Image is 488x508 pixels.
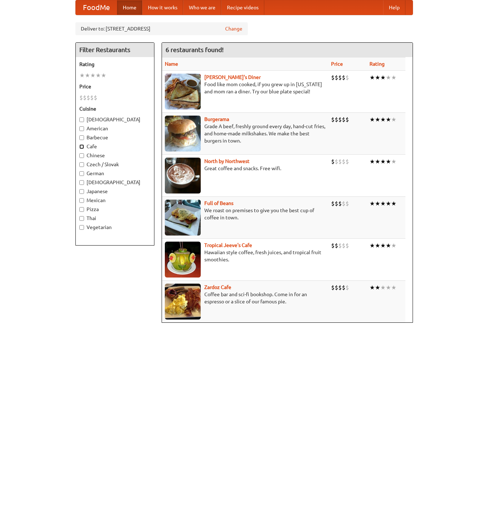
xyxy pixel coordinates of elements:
[391,242,396,250] li: ★
[79,180,84,185] input: [DEMOGRAPHIC_DATA]
[96,71,101,79] li: ★
[386,284,391,292] li: ★
[370,74,375,81] li: ★
[386,242,391,250] li: ★
[375,74,380,81] li: ★
[345,74,349,81] li: $
[79,198,84,203] input: Mexican
[165,74,201,109] img: sallys.jpg
[79,225,84,230] input: Vegetarian
[204,116,229,122] a: Burgerama
[221,0,264,15] a: Recipe videos
[79,179,150,186] label: [DEMOGRAPHIC_DATA]
[87,94,90,102] li: $
[79,143,150,150] label: Cafe
[342,158,345,166] li: $
[386,116,391,123] li: ★
[204,284,231,290] a: Zardoz Cafe
[79,71,85,79] li: ★
[386,74,391,81] li: ★
[79,152,150,159] label: Chinese
[79,207,84,212] input: Pizza
[331,61,343,67] a: Price
[79,153,84,158] input: Chinese
[225,25,242,32] a: Change
[79,224,150,231] label: Vegetarian
[342,116,345,123] li: $
[165,291,325,305] p: Coffee bar and sci-fi bookshop. Come in for an espresso or a slice of our famous pie.
[331,200,335,208] li: $
[345,158,349,166] li: $
[85,71,90,79] li: ★
[165,165,325,172] p: Great coffee and snacks. Free wifi.
[79,83,150,90] h5: Price
[370,284,375,292] li: ★
[142,0,183,15] a: How it works
[165,123,325,144] p: Grade A beef, freshly ground every day, hand-cut fries, and home-made milkshakes. We make the bes...
[391,158,396,166] li: ★
[165,207,325,221] p: We roast on premises to give you the best cup of coffee in town.
[331,284,335,292] li: $
[370,158,375,166] li: ★
[375,242,380,250] li: ★
[380,74,386,81] li: ★
[383,0,405,15] a: Help
[204,158,250,164] a: North by Northwest
[391,116,396,123] li: ★
[380,200,386,208] li: ★
[331,242,335,250] li: $
[79,61,150,68] h5: Rating
[79,161,150,168] label: Czech / Slovak
[165,61,178,67] a: Name
[345,284,349,292] li: $
[331,74,335,81] li: $
[342,200,345,208] li: $
[79,126,84,131] input: American
[76,0,117,15] a: FoodMe
[165,249,325,263] p: Hawaiian style coffee, fresh juices, and tropical fruit smoothies.
[331,116,335,123] li: $
[380,158,386,166] li: ★
[166,46,224,53] ng-pluralize: 6 restaurants found!
[94,94,97,102] li: $
[342,242,345,250] li: $
[165,284,201,320] img: zardoz.jpg
[375,284,380,292] li: ★
[165,81,325,95] p: Food like mom cooked, if you grew up in [US_STATE] and mom ran a diner. Try our blue plate special!
[345,200,349,208] li: $
[76,43,154,57] h4: Filter Restaurants
[79,135,84,140] input: Barbecue
[370,61,385,67] a: Rating
[79,125,150,132] label: American
[342,284,345,292] li: $
[79,144,84,149] input: Cafe
[335,284,338,292] li: $
[204,200,233,206] a: Full of Beans
[79,206,150,213] label: Pizza
[79,215,150,222] label: Thai
[335,116,338,123] li: $
[79,162,84,167] input: Czech / Slovak
[79,117,84,122] input: [DEMOGRAPHIC_DATA]
[370,200,375,208] li: ★
[380,284,386,292] li: ★
[370,116,375,123] li: ★
[335,158,338,166] li: $
[79,171,84,176] input: German
[79,105,150,112] h5: Cuisine
[391,74,396,81] li: ★
[345,242,349,250] li: $
[370,242,375,250] li: ★
[204,242,252,248] a: Tropical Jeeve's Cafe
[380,116,386,123] li: ★
[386,200,391,208] li: ★
[331,158,335,166] li: $
[375,116,380,123] li: ★
[101,71,106,79] li: ★
[338,284,342,292] li: $
[375,158,380,166] li: ★
[335,242,338,250] li: $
